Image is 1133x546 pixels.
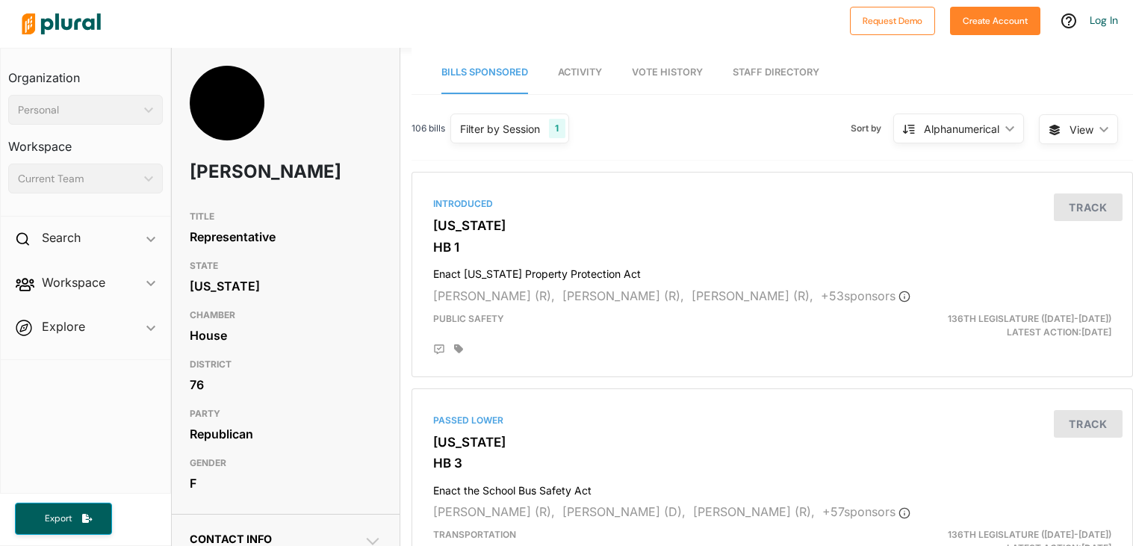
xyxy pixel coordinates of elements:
span: Export [34,512,82,525]
a: Create Account [950,12,1040,28]
div: 76 [190,373,382,396]
h3: HB 1 [433,240,1111,255]
div: House [190,324,382,347]
h4: Enact the School Bus Safety Act [433,477,1111,497]
button: Export [15,503,112,535]
span: 106 bills [412,122,445,135]
span: [PERSON_NAME] (R), [692,288,813,303]
span: 136th Legislature ([DATE]-[DATE]) [948,313,1111,324]
a: Request Demo [850,12,935,28]
div: Latest Action: [DATE] [889,312,1123,339]
div: Add Position Statement [433,344,445,356]
span: Contact Info [190,533,272,545]
div: [US_STATE] [190,275,382,297]
h3: Organization [8,56,163,89]
a: Bills Sponsored [441,52,528,94]
div: Representative [190,226,382,248]
div: Republican [190,423,382,445]
span: [PERSON_NAME] (R), [433,504,555,519]
span: 136th Legislature ([DATE]-[DATE]) [948,529,1111,540]
h3: HB 3 [433,456,1111,471]
div: Current Team [18,171,138,187]
span: + 57 sponsor s [822,504,910,519]
div: Filter by Session [460,121,540,137]
div: Personal [18,102,138,118]
button: Create Account [950,7,1040,35]
a: Activity [558,52,602,94]
span: View [1070,122,1093,137]
h1: [PERSON_NAME] [190,149,305,194]
button: Track [1054,410,1123,438]
button: Track [1054,193,1123,221]
h3: Workspace [8,125,163,158]
span: Activity [558,66,602,78]
h3: [US_STATE] [433,435,1111,450]
a: Vote History [632,52,703,94]
img: Headshot of Marilyn John [190,66,264,170]
h3: GENDER [190,454,382,472]
div: Alphanumerical [924,121,999,137]
span: Vote History [632,66,703,78]
span: Transportation [433,529,516,540]
span: [PERSON_NAME] (R), [693,504,815,519]
span: [PERSON_NAME] (D), [562,504,686,519]
h3: DISTRICT [190,356,382,373]
div: Add tags [454,344,463,354]
div: 1 [549,119,565,138]
h3: STATE [190,257,382,275]
button: Request Demo [850,7,935,35]
span: Public Safety [433,313,504,324]
h2: Search [42,229,81,246]
span: Bills Sponsored [441,66,528,78]
div: F [190,472,382,494]
h3: TITLE [190,208,382,226]
span: + 53 sponsor s [821,288,910,303]
h3: CHAMBER [190,306,382,324]
span: Sort by [851,122,893,135]
div: Introduced [433,197,1111,211]
span: [PERSON_NAME] (R), [562,288,684,303]
h4: Enact [US_STATE] Property Protection Act [433,261,1111,281]
h3: PARTY [190,405,382,423]
span: [PERSON_NAME] (R), [433,288,555,303]
a: Log In [1090,13,1118,27]
div: Passed Lower [433,414,1111,427]
a: Staff Directory [733,52,819,94]
h3: [US_STATE] [433,218,1111,233]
